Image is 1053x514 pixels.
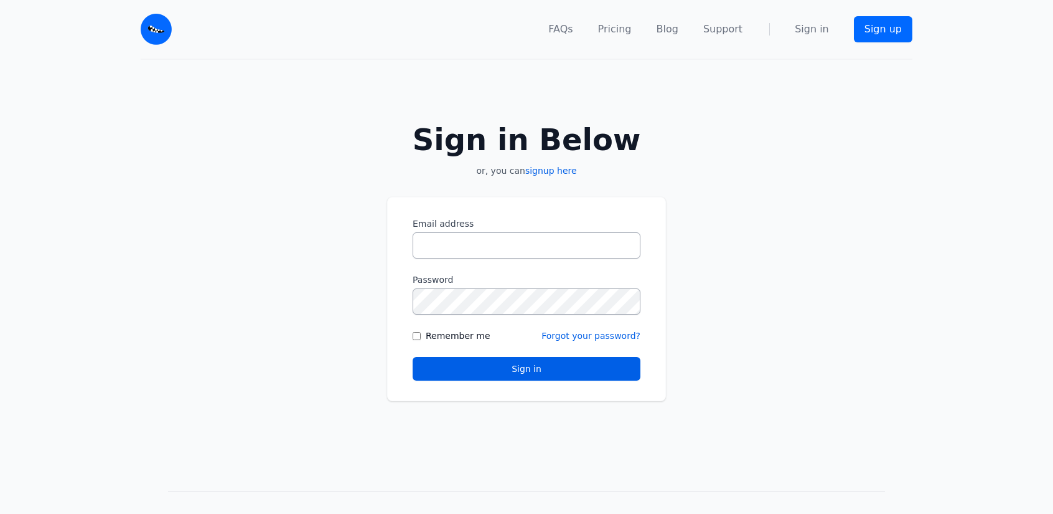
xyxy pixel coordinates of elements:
a: Support [703,22,742,37]
button: Sign in [413,357,640,381]
label: Password [413,274,640,286]
label: Email address [413,217,640,230]
a: signup here [525,166,577,176]
label: Remember me [426,330,490,342]
a: Pricing [598,22,632,37]
a: FAQs [548,22,573,37]
p: or, you can [387,164,666,177]
img: Email Monster [141,14,172,45]
a: Sign up [854,16,912,42]
a: Sign in [795,22,829,37]
h2: Sign in Below [387,125,666,155]
a: Forgot your password? [541,331,640,341]
a: Blog [657,22,678,37]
